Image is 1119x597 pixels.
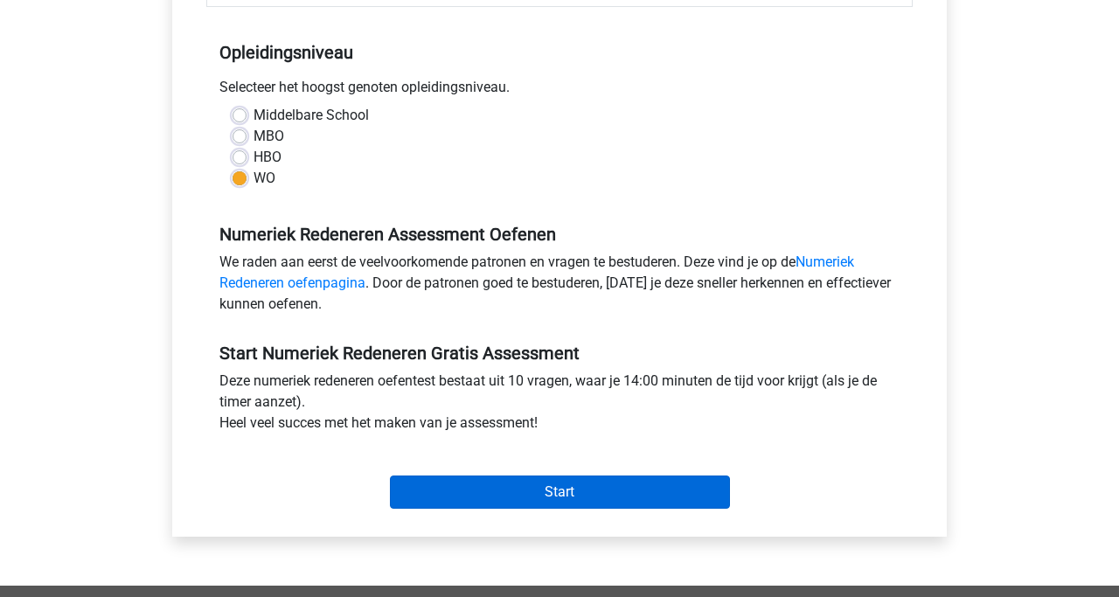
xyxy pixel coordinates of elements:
[219,343,900,364] h5: Start Numeriek Redeneren Gratis Assessment
[219,35,900,70] h5: Opleidingsniveau
[390,476,730,509] input: Start
[219,224,900,245] h5: Numeriek Redeneren Assessment Oefenen
[206,252,913,322] div: We raden aan eerst de veelvoorkomende patronen en vragen te bestuderen. Deze vind je op de . Door...
[206,371,913,441] div: Deze numeriek redeneren oefentest bestaat uit 10 vragen, waar je 14:00 minuten de tijd voor krijg...
[254,126,284,147] label: MBO
[254,105,369,126] label: Middelbare School
[254,147,281,168] label: HBO
[254,168,275,189] label: WO
[206,77,913,105] div: Selecteer het hoogst genoten opleidingsniveau.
